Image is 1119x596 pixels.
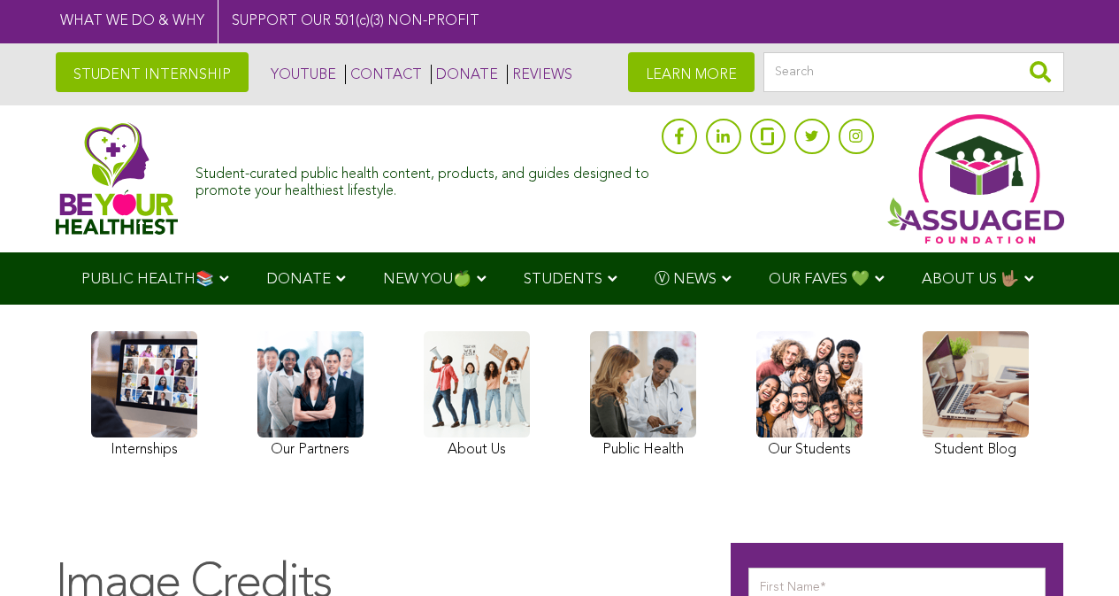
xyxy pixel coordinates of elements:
span: NEW YOU🍏 [383,272,471,287]
img: Assuaged [56,122,179,235]
input: Search [763,52,1064,92]
div: Student-curated public health content, products, and guides designed to promote your healthiest l... [195,158,652,200]
span: ABOUT US 🤟🏽 [922,272,1019,287]
span: PUBLIC HEALTH📚 [81,272,214,287]
span: STUDENTS [524,272,602,287]
span: OUR FAVES 💚 [769,272,870,287]
span: Ⓥ NEWS [655,272,717,287]
a: YOUTUBE [266,65,336,84]
img: glassdoor [761,128,773,145]
a: DONATE [431,65,498,84]
a: STUDENT INTERNSHIP [56,52,249,92]
div: Navigation Menu [56,252,1064,305]
img: Assuaged App [887,114,1064,244]
span: DONATE [266,272,331,287]
iframe: Chat Widget [1031,511,1119,596]
a: LEARN MORE [628,52,755,92]
a: CONTACT [345,65,422,84]
a: REVIEWS [507,65,572,84]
